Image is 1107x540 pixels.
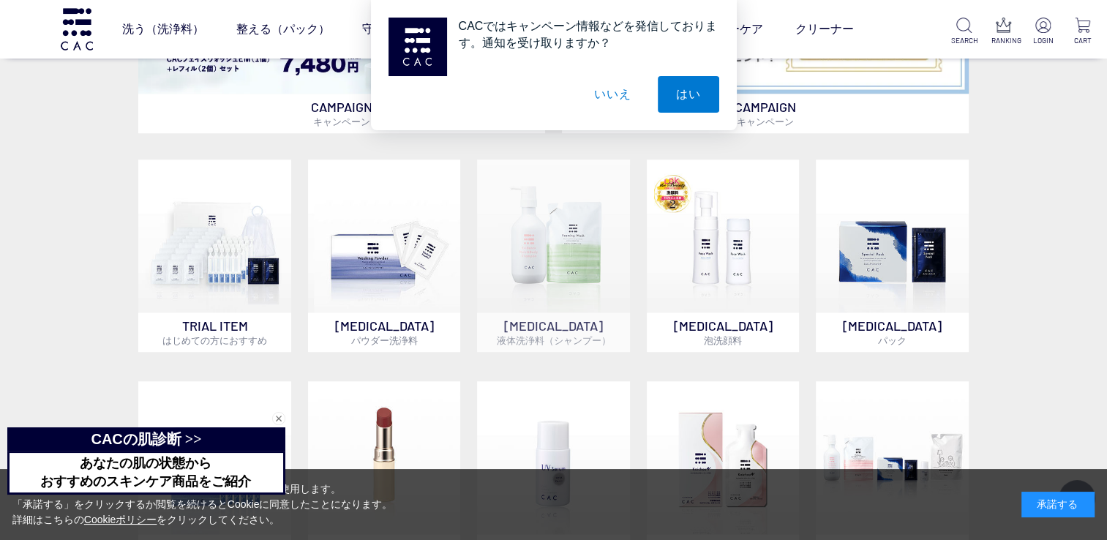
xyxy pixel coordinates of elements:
[647,381,800,534] img: インナーケア
[816,160,969,352] a: [MEDICAL_DATA]パック
[647,312,800,352] p: [MEDICAL_DATA]
[138,312,291,352] p: TRIAL ITEM
[576,76,649,113] button: いいえ
[477,160,630,352] a: [MEDICAL_DATA]液体洗浄料（シャンプー）
[84,514,157,525] a: Cookieポリシー
[878,334,907,346] span: パック
[12,481,393,528] div: 当サイトでは、お客様へのサービス向上のためにCookieを使用します。 「承諾する」をクリックするか閲覧を続けるとCookieに同意したことになります。 詳細はこちらの をクリックしてください。
[447,18,719,51] div: CACではキャンペーン情報などを発信しております。通知を受け取りますか？
[162,334,267,346] span: はじめての方におすすめ
[138,160,291,312] img: トライアルセット
[477,312,630,352] p: [MEDICAL_DATA]
[138,160,291,352] a: トライアルセット TRIAL ITEMはじめての方におすすめ
[816,312,969,352] p: [MEDICAL_DATA]
[351,334,418,346] span: パウダー洗浄料
[647,160,800,352] a: 泡洗顔料 [MEDICAL_DATA]泡洗顔料
[389,18,447,76] img: notification icon
[647,160,800,312] img: 泡洗顔料
[658,76,719,113] button: はい
[496,334,610,346] span: 液体洗浄料（シャンプー）
[308,160,461,352] a: [MEDICAL_DATA]パウダー洗浄料
[308,312,461,352] p: [MEDICAL_DATA]
[1021,492,1095,517] div: 承諾する
[704,334,742,346] span: 泡洗顔料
